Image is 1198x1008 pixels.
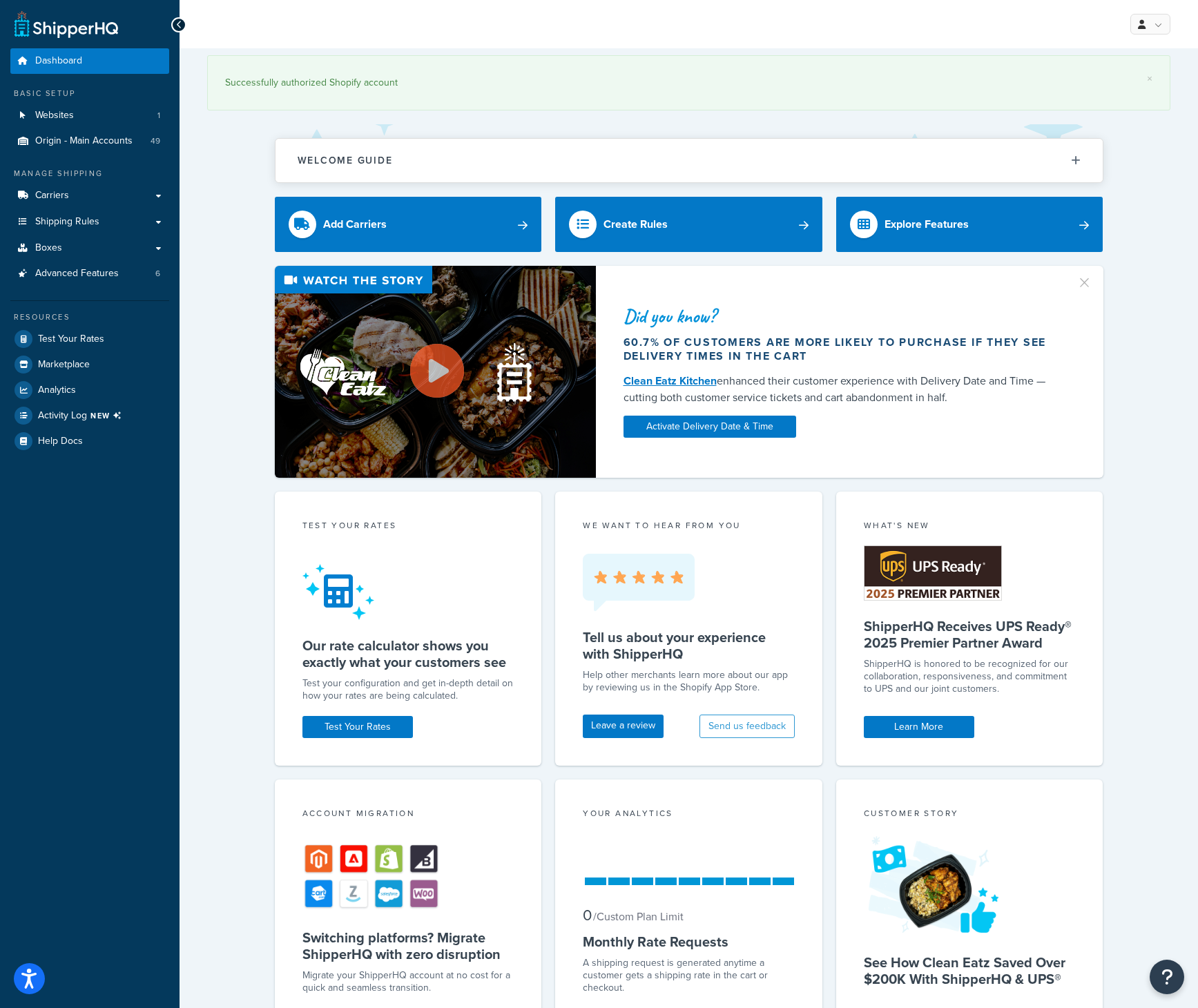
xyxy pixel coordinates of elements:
[157,110,160,122] span: 1
[10,261,169,287] a: Advanced Features6
[275,266,596,478] img: Video thumbnail
[864,716,974,738] a: Learn More
[624,307,1060,326] div: Did you know?
[583,933,795,950] h5: Monthly Rate Requests
[35,216,99,228] span: Shipping Rules
[583,519,795,532] p: we want to hear from you
[10,403,169,428] a: Activity LogNEW
[583,715,664,738] a: Leave a review
[10,103,169,128] li: Websites
[302,929,514,962] h5: Switching platforms? Migrate ShipperHQ with zero disruption
[885,215,969,234] div: Explore Features
[10,88,169,99] div: Basic Setup
[35,55,82,67] span: Dashboard
[302,969,514,994] div: Migrate your ShipperHQ account at no cost for a quick and seamless transition.
[302,637,514,670] h5: Our rate calculator shows you exactly what your customers see
[864,954,1076,987] h5: See How Clean Eatz Saved Over $200K With ShipperHQ & UPS®
[275,197,542,252] a: Add Carriers
[35,135,133,147] span: Origin - Main Accounts
[593,909,684,924] small: / Custom Plan Limit
[624,373,717,389] a: Clean Eatz Kitchen
[603,215,668,234] div: Create Rules
[35,190,69,202] span: Carriers
[864,519,1076,535] div: What's New
[583,904,592,927] span: 0
[10,311,169,323] div: Resources
[10,429,169,454] a: Help Docs
[302,519,514,535] div: Test your rates
[10,48,169,74] a: Dashboard
[864,658,1076,695] p: ShipperHQ is honored to be recognized for our collaboration, responsiveness, and commitment to UP...
[302,716,413,738] a: Test Your Rates
[864,807,1076,823] div: Customer Story
[35,268,119,280] span: Advanced Features
[624,416,796,438] a: Activate Delivery Date & Time
[583,669,795,694] p: Help other merchants learn more about our app by reviewing us in the Shopify App Store.
[1150,960,1184,994] button: Open Resource Center
[38,407,127,425] span: Activity Log
[151,135,160,147] span: 49
[555,197,822,252] a: Create Rules
[155,268,160,280] span: 6
[35,242,62,254] span: Boxes
[10,327,169,351] a: Test Your Rates
[302,677,514,702] div: Test your configuration and get in-depth detail on how your rates are being calculated.
[10,261,169,287] li: Advanced Features
[302,807,514,823] div: Account Migration
[38,333,104,345] span: Test Your Rates
[583,957,795,994] div: A shipping request is generated anytime a customer gets a shipping rate in the cart or checkout.
[699,715,795,738] button: Send us feedback
[90,410,127,421] span: NEW
[624,373,1060,406] div: enhanced their customer experience with Delivery Date and Time — cutting both customer service ti...
[10,183,169,209] a: Carriers
[323,215,387,234] div: Add Carriers
[10,235,169,261] a: Boxes
[276,139,1103,182] button: Welcome Guide
[10,352,169,377] a: Marketplace
[38,359,90,371] span: Marketplace
[1147,73,1152,84] a: ×
[583,807,795,823] div: Your Analytics
[225,73,1152,93] div: Successfully authorized Shopify account
[10,403,169,428] li: [object Object]
[38,436,83,447] span: Help Docs
[624,336,1060,363] div: 60.7% of customers are more likely to purchase if they see delivery times in the cart
[35,110,74,122] span: Websites
[836,197,1103,252] a: Explore Features
[10,128,169,154] a: Origin - Main Accounts49
[298,155,393,166] h2: Welcome Guide
[10,128,169,154] li: Origin - Main Accounts
[10,103,169,128] a: Websites1
[10,168,169,180] div: Manage Shipping
[38,385,76,396] span: Analytics
[583,629,795,662] h5: Tell us about your experience with ShipperHQ
[864,618,1076,651] h5: ShipperHQ Receives UPS Ready® 2025 Premier Partner Award
[10,209,169,235] a: Shipping Rules
[10,378,169,403] a: Analytics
